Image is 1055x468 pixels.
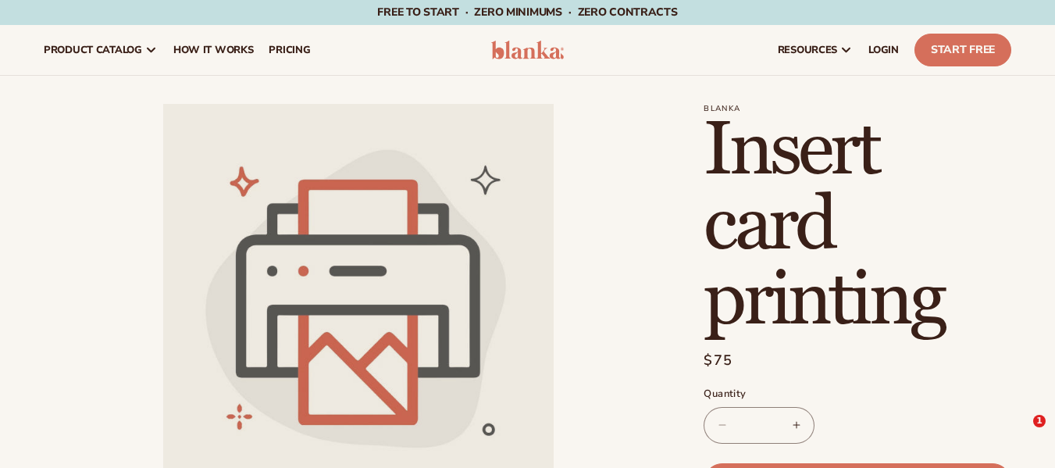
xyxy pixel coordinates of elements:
a: product catalog [36,25,166,75]
span: How It Works [173,44,254,56]
a: LOGIN [861,25,907,75]
a: resources [770,25,861,75]
a: pricing [261,25,318,75]
span: product catalog [44,44,142,56]
img: logo [491,41,565,59]
span: 1 [1033,415,1046,427]
label: Quantity [704,387,1011,402]
p: Blanka [704,104,1011,113]
a: Start Free [914,34,1011,66]
span: LOGIN [868,44,899,56]
span: pricing [269,44,310,56]
iframe: Intercom live chat [1001,415,1039,452]
span: resources [778,44,837,56]
h1: Insert card printing [704,113,1011,338]
span: Free to start · ZERO minimums · ZERO contracts [377,5,677,20]
span: $75 [704,350,732,371]
a: How It Works [166,25,262,75]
